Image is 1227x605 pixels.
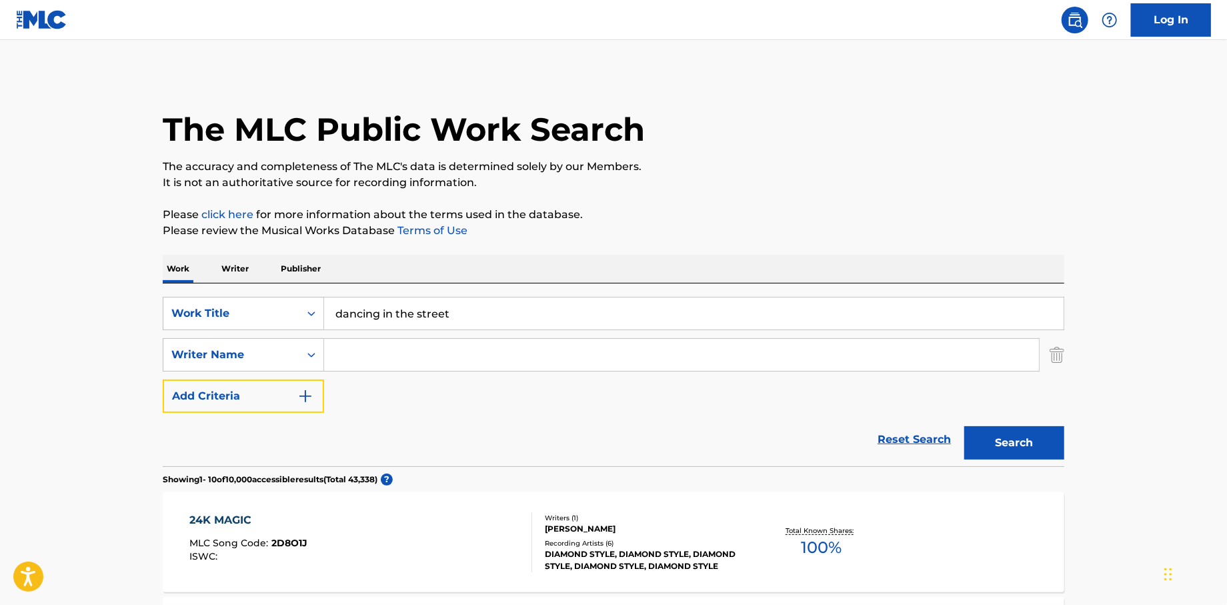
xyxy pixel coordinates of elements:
p: Showing 1 - 10 of 10,000 accessible results (Total 43,338 ) [163,474,377,486]
img: MLC Logo [16,10,67,29]
p: Publisher [277,255,325,283]
span: ? [381,474,393,486]
p: The accuracy and completeness of The MLC's data is determined solely by our Members. [163,159,1064,175]
a: Public Search [1062,7,1088,33]
h1: The MLC Public Work Search [163,109,645,149]
img: help [1102,12,1118,28]
p: Writer [217,255,253,283]
div: Writers ( 1 ) [545,513,746,523]
a: Log In [1131,3,1211,37]
img: search [1067,12,1083,28]
span: 2D8O1J [272,537,308,549]
p: It is not an authoritative source for recording information. [163,175,1064,191]
div: Work Title [171,306,291,322]
div: DIAMOND STYLE, DIAMOND STYLE, DIAMOND STYLE, DIAMOND STYLE, DIAMOND STYLE [545,548,746,572]
p: Work [163,255,193,283]
a: 24K MAGICMLC Song Code:2D8O1JISWC:Writers (1)[PERSON_NAME]Recording Artists (6)DIAMOND STYLE, DIA... [163,492,1064,592]
div: Drag [1164,554,1172,594]
a: click here [201,208,253,221]
span: 100 % [801,536,842,560]
img: 9d2ae6d4665cec9f34b9.svg [297,388,313,404]
span: ISWC : [190,550,221,562]
a: Reset Search [871,425,958,454]
img: Delete Criterion [1050,338,1064,372]
button: Search [964,426,1064,460]
p: Total Known Shares: [786,526,857,536]
div: 24K MAGIC [190,512,308,528]
p: Please review the Musical Works Database [163,223,1064,239]
div: Writer Name [171,347,291,363]
span: MLC Song Code : [190,537,272,549]
p: Please for more information about the terms used in the database. [163,207,1064,223]
div: Recording Artists ( 6 ) [545,538,746,548]
iframe: Chat Widget [1160,541,1227,605]
a: Terms of Use [395,224,467,237]
button: Add Criteria [163,380,324,413]
div: Help [1096,7,1123,33]
form: Search Form [163,297,1064,466]
div: [PERSON_NAME] [545,523,746,535]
